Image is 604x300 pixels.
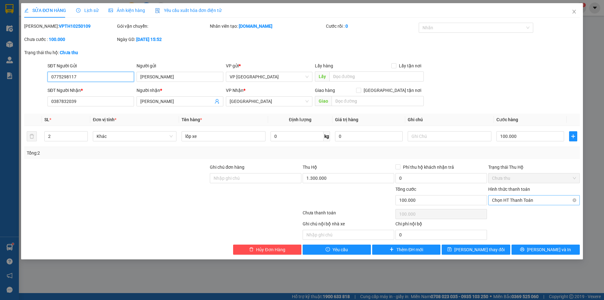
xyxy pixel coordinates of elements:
div: SĐT Người Gửi [48,62,134,69]
button: plus [569,131,577,141]
span: clock-circle [76,8,81,13]
span: environment [43,42,48,46]
li: VP VP [GEOGRAPHIC_DATA] [3,27,43,48]
div: Chưa cước : [24,36,116,43]
span: Giao [315,96,332,106]
li: VP VP Buôn Ma Thuột [43,27,84,41]
span: Lấy [315,71,329,82]
span: Lịch sử [76,8,98,13]
span: VP Nhận [226,88,243,93]
span: [PERSON_NAME] và In [527,246,571,253]
span: exclamation-circle [326,247,330,252]
span: kg [324,131,330,141]
span: user-add [215,99,220,104]
b: VPTH10250109 [59,24,91,29]
div: [PERSON_NAME]: [24,23,116,30]
div: Người gửi [137,62,223,69]
span: Giá trị hàng [335,117,358,122]
b: [DOMAIN_NAME] [239,24,272,29]
span: Giao hàng [315,88,335,93]
span: Cước hàng [496,117,518,122]
span: plus [389,247,394,252]
span: Thu Hộ [303,165,317,170]
button: Close [565,3,583,21]
button: plusThêm ĐH mới [372,245,440,255]
span: [GEOGRAPHIC_DATA] tận nơi [361,87,424,94]
span: Đơn vị tính [93,117,116,122]
div: Người nhận [137,87,223,94]
b: Chưa thu [60,50,78,55]
span: SỬA ĐƠN HÀNG [24,8,66,13]
b: [DATE] 15:52 [136,37,162,42]
span: close-circle [573,198,576,202]
span: VP Tuy Hòa [230,72,309,82]
div: Chưa thanh toán [302,209,395,220]
span: SL [44,117,49,122]
span: delete [249,247,254,252]
span: Phí thu hộ khách nhận trả [400,164,456,171]
div: Nhân viên tạo: [210,23,325,30]
span: Hủy Đơn Hàng [256,246,285,253]
div: Chi phí nội bộ [395,220,487,230]
span: Chưa thu [492,173,576,183]
span: Tổng cước [395,187,416,192]
span: Nha Trang [230,97,309,106]
div: Cước rồi : [326,23,417,30]
span: Yêu cầu xuất hóa đơn điện tử [155,8,221,13]
button: exclamation-circleYêu cầu [303,245,371,255]
div: Trạng thái Thu Hộ [488,164,580,171]
div: Tổng: 2 [27,150,233,156]
button: deleteHủy Đơn Hàng [233,245,301,255]
span: plus [569,134,577,139]
span: [PERSON_NAME] thay đổi [454,246,505,253]
input: Ghi Chú [408,131,491,141]
span: printer [520,247,524,252]
span: Lấy tận nơi [396,62,424,69]
label: Hình thức thanh toán [488,187,530,192]
div: Ngày GD: [117,36,209,43]
div: Trạng thái thu hộ: [24,49,139,56]
th: Ghi chú [405,114,494,126]
label: Ghi chú đơn hàng [210,165,244,170]
input: Nhập ghi chú [303,230,394,240]
button: save[PERSON_NAME] thay đổi [442,245,510,255]
button: printer[PERSON_NAME] và In [512,245,580,255]
input: Ghi chú đơn hàng [210,173,301,183]
li: BB Limousine [3,3,91,15]
input: Dọc đường [329,71,424,82]
span: Chọn HT Thanh Toán [492,195,576,205]
button: delete [27,131,37,141]
span: edit [24,8,29,13]
div: VP gửi [226,62,312,69]
div: Gói vận chuyển: [117,23,209,30]
b: 0 [345,24,348,29]
div: SĐT Người Nhận [48,87,134,94]
span: Tên hàng [182,117,202,122]
img: icon [155,8,160,13]
span: picture [109,8,113,13]
span: close [572,9,577,14]
input: Dọc đường [332,96,424,106]
span: Thêm ĐH mới [396,246,423,253]
div: Ghi chú nội bộ nhà xe [303,220,394,230]
span: Yêu cầu [333,246,348,253]
span: save [447,247,452,252]
input: VD: Bàn, Ghế [182,131,265,141]
span: Khác [97,132,173,141]
span: Lấy hàng [315,63,333,68]
span: Định lượng [289,117,311,122]
b: 100.000 [49,37,65,42]
span: Ảnh kiện hàng [109,8,145,13]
